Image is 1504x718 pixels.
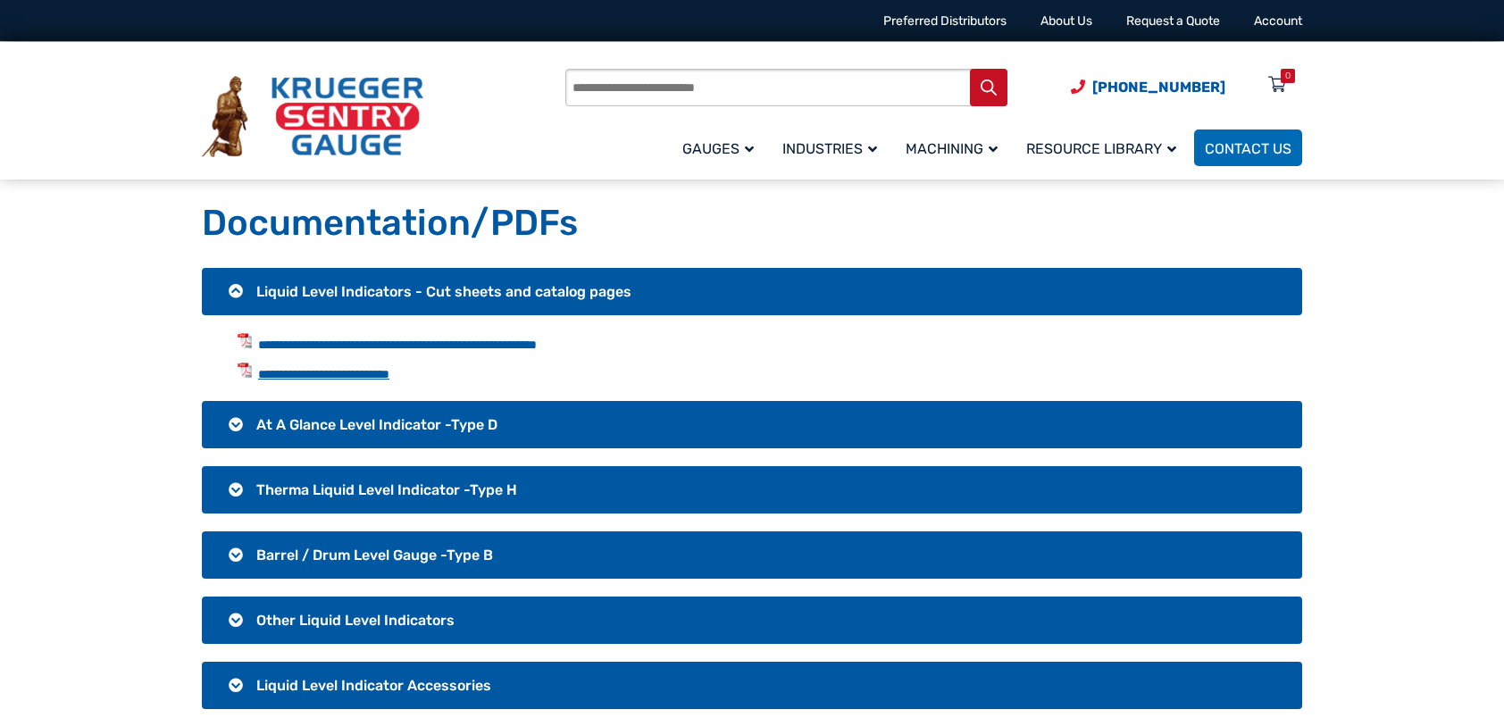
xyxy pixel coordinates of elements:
[782,140,877,157] span: Industries
[1194,129,1302,166] a: Contact Us
[256,612,455,629] span: Other Liquid Level Indicators
[1254,13,1302,29] a: Account
[1285,69,1291,83] div: 0
[256,481,517,498] span: Therma Liquid Level Indicator -Type H
[1205,140,1291,157] span: Contact Us
[895,127,1015,169] a: Machining
[256,416,497,433] span: At A Glance Level Indicator -Type D
[1126,13,1220,29] a: Request a Quote
[682,140,754,157] span: Gauges
[883,13,1007,29] a: Preferred Distributors
[1092,79,1225,96] span: [PHONE_NUMBER]
[672,127,772,169] a: Gauges
[256,547,493,564] span: Barrel / Drum Level Gauge -Type B
[256,283,631,300] span: Liquid Level Indicators - Cut sheets and catalog pages
[1040,13,1092,29] a: About Us
[256,677,491,694] span: Liquid Level Indicator Accessories
[772,127,895,169] a: Industries
[1071,76,1225,98] a: Phone Number (920) 434-8860
[906,140,998,157] span: Machining
[1015,127,1194,169] a: Resource Library
[1026,140,1176,157] span: Resource Library
[202,201,1302,246] h1: Documentation/PDFs
[202,76,423,158] img: Krueger Sentry Gauge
